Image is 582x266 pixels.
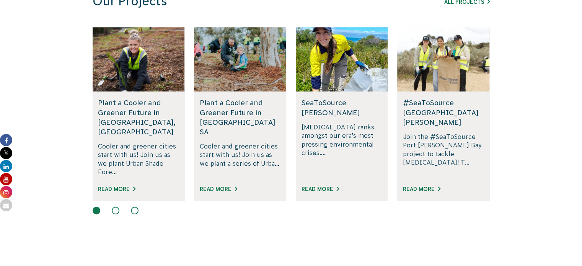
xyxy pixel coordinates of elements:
h5: #SeaToSource [GEOGRAPHIC_DATA][PERSON_NAME] [403,98,484,127]
p: Cooler and greener cities start with us! Join us as we plant a series of Urba... [200,142,280,176]
h5: Plant a Cooler and Greener Future in [GEOGRAPHIC_DATA] SA [200,98,280,137]
a: Read More [98,186,135,192]
a: Read More [200,186,237,192]
p: Cooler and greener cities start with us! Join us as we plant Urban Shade Fore... [98,142,179,176]
h5: SeaToSource [PERSON_NAME] [302,98,382,117]
a: Read More [302,186,339,192]
p: [MEDICAL_DATA] ranks amongst our era’s most pressing environmental crises.... [302,123,382,176]
h5: Plant a Cooler and Greener Future in [GEOGRAPHIC_DATA], [GEOGRAPHIC_DATA] [98,98,179,137]
a: Read More [403,186,440,192]
p: Join the #SeaToSource Port [PERSON_NAME] Bay project to tackle [MEDICAL_DATA]! T... [403,132,484,176]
